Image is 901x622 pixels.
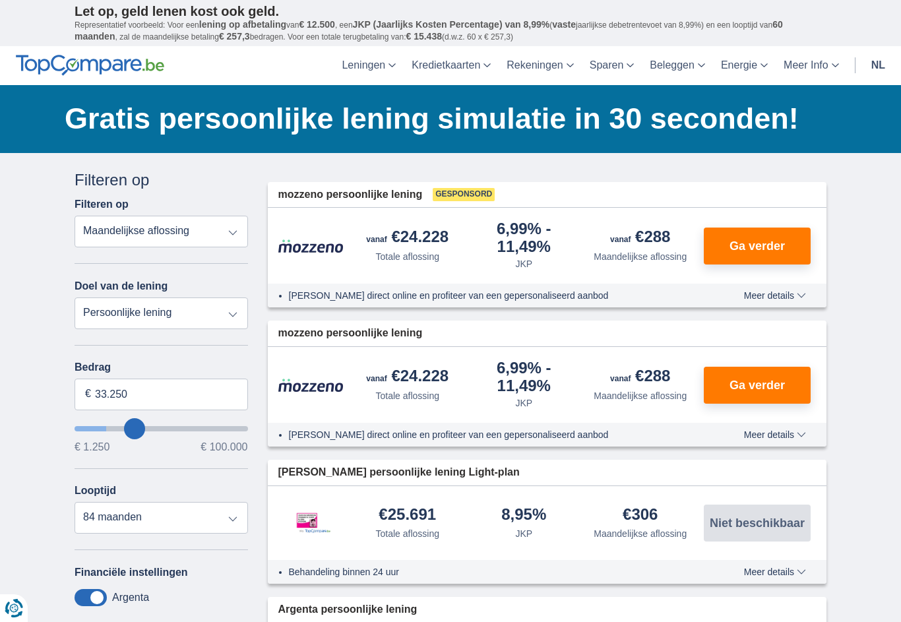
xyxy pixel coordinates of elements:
[713,46,776,85] a: Energie
[515,396,532,410] div: JKP
[404,46,499,85] a: Kredietkaarten
[75,361,248,373] label: Bedrag
[610,368,670,387] div: €288
[75,199,129,210] label: Filteren op
[610,229,670,247] div: €288
[734,567,816,577] button: Meer details
[515,527,532,540] div: JKP
[85,387,91,402] span: €
[379,507,436,524] div: €25.691
[515,257,532,270] div: JKP
[75,567,188,578] label: Financiële instellingen
[776,46,847,85] a: Meer Info
[375,389,439,402] div: Totale aflossing
[471,360,577,394] div: 6,99%
[75,485,116,497] label: Looptijd
[375,250,439,263] div: Totale aflossing
[704,228,811,264] button: Ga verder
[744,567,806,576] span: Meer details
[704,367,811,404] button: Ga verder
[594,250,687,263] div: Maandelijkse aflossing
[406,31,442,42] span: € 15.438
[594,389,687,402] div: Maandelijkse aflossing
[289,565,696,578] li: Behandeling binnen 24 uur
[201,442,247,452] span: € 100.000
[433,188,495,201] span: Gesponsord
[65,98,826,139] h1: Gratis persoonlijke lening simulatie in 30 seconden!
[744,430,806,439] span: Meer details
[289,289,696,302] li: [PERSON_NAME] direct online en profiteer van een gepersonaliseerd aanbod
[278,326,423,341] span: mozzeno persoonlijke lening
[552,19,576,30] span: vaste
[730,240,785,252] span: Ga verder
[353,19,550,30] span: JKP (Jaarlijks Kosten Percentage) van 8,99%
[734,429,816,440] button: Meer details
[219,31,250,42] span: € 257,3
[75,169,248,191] div: Filteren op
[278,187,423,202] span: mozzeno persoonlijke lening
[582,46,642,85] a: Sparen
[75,280,168,292] label: Doel van de lening
[501,507,546,524] div: 8,95%
[375,527,439,540] div: Totale aflossing
[863,46,893,85] a: nl
[499,46,581,85] a: Rekeningen
[704,505,811,542] button: Niet beschikbaar
[289,428,696,441] li: [PERSON_NAME] direct online en profiteer van een gepersonaliseerd aanbod
[366,368,449,387] div: €24.228
[730,379,785,391] span: Ga verder
[734,290,816,301] button: Meer details
[299,19,335,30] span: € 12.500
[199,19,286,30] span: lening op afbetaling
[16,55,164,76] img: TopCompare
[75,426,248,431] input: wantToBorrow
[623,507,658,524] div: €306
[278,465,520,480] span: [PERSON_NAME] persoonlijke lening Light-plan
[594,527,687,540] div: Maandelijkse aflossing
[112,592,149,604] label: Argenta
[278,378,344,392] img: product.pl.alt Mozzeno
[471,221,577,255] div: 6,99%
[75,19,826,43] p: Representatief voorbeeld: Voor een van , een ( jaarlijkse debetrentevoet van 8,99%) en een loopti...
[75,3,826,19] p: Let op, geld lenen kost ook geld.
[710,517,805,529] span: Niet beschikbaar
[642,46,713,85] a: Beleggen
[75,19,783,42] span: 60 maanden
[334,46,404,85] a: Leningen
[278,499,344,547] img: product.pl.alt Leemans Kredieten
[366,229,449,247] div: €24.228
[278,239,344,253] img: product.pl.alt Mozzeno
[75,442,109,452] span: € 1.250
[278,602,418,617] span: Argenta persoonlijke lening
[744,291,806,300] span: Meer details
